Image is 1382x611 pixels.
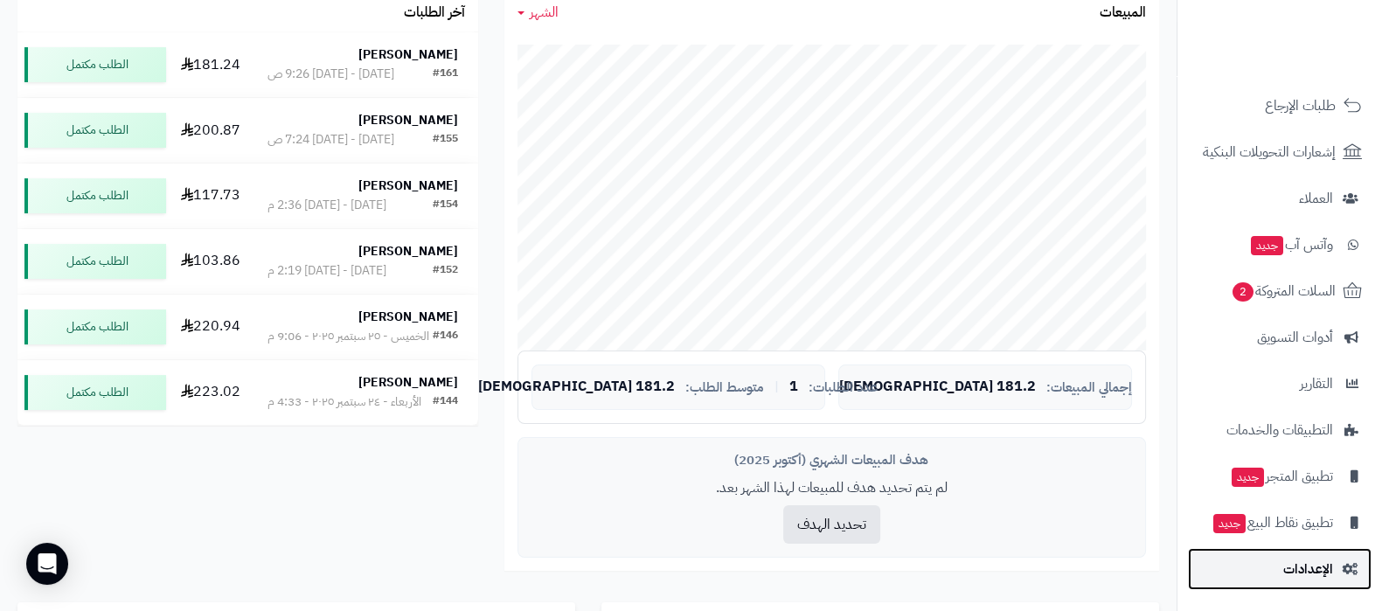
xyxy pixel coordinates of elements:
[1233,282,1254,302] span: 2
[358,45,458,64] strong: [PERSON_NAME]
[530,2,559,23] span: الشهر
[24,178,166,213] div: الطلب مكتمل
[173,32,247,97] td: 181.24
[1226,418,1333,442] span: التطبيقات والخدمات
[531,478,1132,498] p: لم يتم تحديد هدف للمبيعات لهذا الشهر بعد.
[358,308,458,326] strong: [PERSON_NAME]
[1188,502,1372,544] a: تطبيق نقاط البيعجديد
[1251,236,1283,255] span: جديد
[1188,409,1372,451] a: التطبيقات والخدمات
[26,543,68,585] div: Open Intercom Messenger
[1188,455,1372,497] a: تطبيق المتجرجديد
[774,380,779,393] span: |
[173,98,247,163] td: 200.87
[1232,468,1264,487] span: جديد
[358,111,458,129] strong: [PERSON_NAME]
[1257,325,1333,350] span: أدوات التسويق
[517,3,559,23] a: الشهر
[433,328,458,345] div: #146
[809,380,878,395] span: عدد الطلبات:
[1213,514,1246,533] span: جديد
[1188,316,1372,358] a: أدوات التسويق
[24,47,166,82] div: الطلب مكتمل
[24,375,166,410] div: الطلب مكتمل
[267,393,421,411] div: الأربعاء - ٢٤ سبتمبر ٢٠٢٥ - 4:33 م
[173,229,247,294] td: 103.86
[24,113,166,148] div: الطلب مكتمل
[1283,557,1333,581] span: الإعدادات
[1188,224,1372,266] a: وآتس آبجديد
[173,163,247,228] td: 117.73
[1300,371,1333,396] span: التقارير
[1188,131,1372,173] a: إشعارات التحويلات البنكية
[358,242,458,260] strong: [PERSON_NAME]
[433,393,458,411] div: #144
[1188,548,1372,590] a: الإعدادات
[1231,279,1336,303] span: السلات المتروكة
[358,373,458,392] strong: [PERSON_NAME]
[1212,510,1333,535] span: تطبيق نقاط البيع
[404,5,465,21] h3: آخر الطلبات
[24,244,166,279] div: الطلب مكتمل
[685,380,764,395] span: متوسط الطلب:
[531,451,1132,469] div: هدف المبيعات الشهري (أكتوبر 2025)
[433,197,458,214] div: #154
[1188,177,1372,219] a: العملاء
[24,309,166,344] div: الطلب مكتمل
[1188,270,1372,312] a: السلات المتروكة2
[1100,5,1146,21] h3: المبيعات
[838,379,1035,395] span: 181.2 [DEMOGRAPHIC_DATA]
[789,379,798,395] span: 1
[1230,464,1333,489] span: تطبيق المتجر
[433,131,458,149] div: #155
[1249,233,1333,257] span: وآتس آب
[173,295,247,359] td: 220.94
[267,66,394,83] div: [DATE] - [DATE] 9:26 ص
[1203,140,1336,164] span: إشعارات التحويلات البنكية
[267,328,429,345] div: الخميس - ٢٥ سبتمبر ٢٠٢٥ - 9:06 م
[783,505,880,544] button: تحديد الهدف
[433,262,458,280] div: #152
[267,262,386,280] div: [DATE] - [DATE] 2:19 م
[433,66,458,83] div: #161
[358,177,458,195] strong: [PERSON_NAME]
[478,379,675,395] span: 181.2 [DEMOGRAPHIC_DATA]
[1045,380,1131,395] span: إجمالي المبيعات:
[1188,363,1372,405] a: التقارير
[1265,94,1336,118] span: طلبات الإرجاع
[267,131,394,149] div: [DATE] - [DATE] 7:24 ص
[173,360,247,425] td: 223.02
[1299,186,1333,211] span: العملاء
[1188,85,1372,127] a: طلبات الإرجاع
[267,197,386,214] div: [DATE] - [DATE] 2:36 م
